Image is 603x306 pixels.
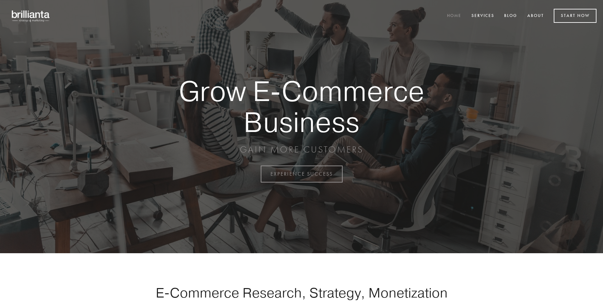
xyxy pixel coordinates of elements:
h1: E-Commerce Research, Strategy, Monetization [135,284,468,301]
a: Services [467,11,499,22]
a: Blog [500,11,521,22]
img: brillianta - research, strategy, marketing [7,7,55,25]
strong: Grow E-Commerce Business [156,76,447,137]
a: EXPERIENCE SUCCESS [261,166,343,182]
p: GAIN MORE CUSTOMERS [156,144,447,155]
a: About [523,11,548,22]
a: Start Now [554,9,596,23]
a: Home [443,11,466,22]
